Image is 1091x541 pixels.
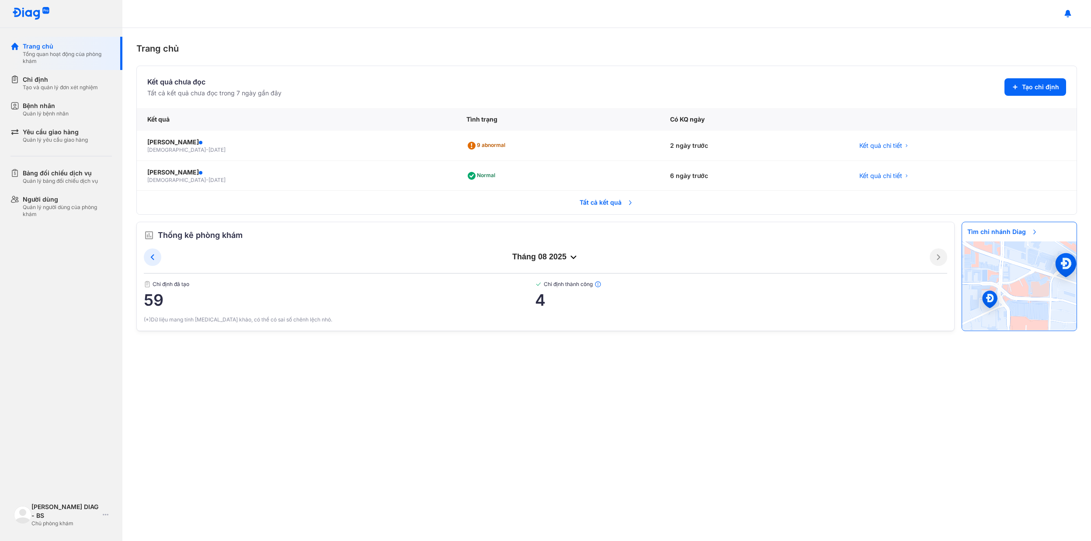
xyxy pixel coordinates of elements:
div: 2 ngày trước [660,131,849,161]
img: info.7e716105.svg [594,281,601,288]
span: 59 [144,291,535,309]
div: tháng 08 2025 [161,252,930,262]
span: [DATE] [208,177,226,183]
div: Chỉ định [23,75,98,84]
div: Trang chủ [136,42,1077,55]
span: [DEMOGRAPHIC_DATA] [147,177,206,183]
div: Bệnh nhân [23,101,69,110]
div: Quản lý người dùng của phòng khám [23,204,112,218]
div: Quản lý yêu cầu giao hàng [23,136,88,143]
span: Tìm chi nhánh Diag [962,222,1043,241]
div: Tình trạng [456,108,660,131]
span: Tất cả kết quả [574,193,639,212]
span: [DATE] [208,147,226,153]
div: Bảng đối chiếu dịch vụ [23,169,98,178]
img: order.5a6da16c.svg [144,230,154,241]
div: Kết quả chưa đọc [147,77,281,87]
div: Quản lý bệnh nhân [23,110,69,117]
img: document.50c4cfd0.svg [144,281,151,288]
span: Kết quả chi tiết [859,141,902,150]
div: Tất cả kết quả chưa đọc trong 7 ngày gần đây [147,89,281,98]
div: Yêu cầu giao hàng [23,128,88,136]
div: [PERSON_NAME] [147,168,445,177]
div: 6 ngày trước [660,161,849,191]
span: - [206,177,208,183]
span: Kết quả chi tiết [859,171,902,180]
div: Người dùng [23,195,112,204]
div: (*)Dữ liệu mang tính [MEDICAL_DATA] khảo, có thể có sai số chênh lệch nhỏ. [144,316,947,324]
div: Có KQ ngày [660,108,849,131]
div: Normal [466,169,499,183]
div: [PERSON_NAME] DIAG - BS [31,503,99,520]
div: Tạo và quản lý đơn xét nghiệm [23,84,98,91]
div: Trang chủ [23,42,112,51]
span: Thống kê phòng khám [158,229,243,241]
span: Chỉ định thành công [535,281,947,288]
div: Quản lý bảng đối chiếu dịch vụ [23,178,98,185]
div: Chủ phòng khám [31,520,99,527]
div: Tổng quan hoạt động của phòng khám [23,51,112,65]
div: 9 abnormal [466,139,509,153]
div: Kết quả [137,108,456,131]
span: Chỉ định đã tạo [144,281,535,288]
span: - [206,147,208,153]
span: [DEMOGRAPHIC_DATA] [147,147,206,153]
div: [PERSON_NAME] [147,138,445,147]
img: checked-green.01cc79e0.svg [535,281,542,288]
img: logo [14,506,31,524]
span: 4 [535,291,947,309]
button: Tạo chỉ định [1004,78,1066,96]
img: logo [12,7,50,21]
span: Tạo chỉ định [1022,83,1059,91]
